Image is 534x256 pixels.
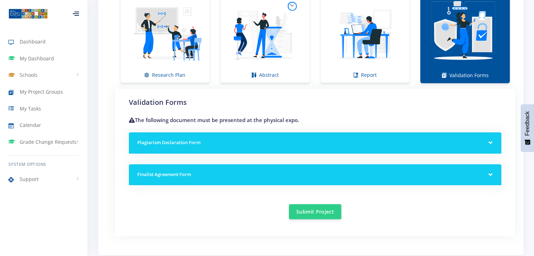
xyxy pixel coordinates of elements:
h5: Finalist Agreement Form [137,171,493,178]
h2: Validation Forms [129,97,501,108]
span: My Project Groups [20,88,63,95]
span: Feedback [524,111,530,136]
img: ... [8,8,48,19]
h4: The following document must be presented at the physical expo. [129,116,501,124]
span: Support [20,175,39,183]
span: Dashboard [20,38,46,45]
span: Grade Change Requests [20,138,77,146]
button: Feedback - Show survey [521,104,534,152]
button: Submit Project [289,204,341,219]
h5: Plagiarism Declaration Form [137,139,493,146]
span: Schools [20,71,38,79]
span: My Dashboard [20,55,54,62]
span: Calendar [20,121,41,129]
span: My Tasks [20,105,41,112]
h6: System Options [8,161,79,168]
